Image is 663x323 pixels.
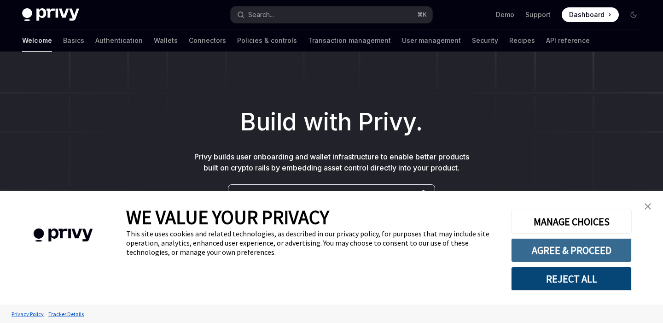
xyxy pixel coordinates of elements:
a: API reference [546,29,590,52]
button: AGREE & PROCEED [511,238,632,262]
button: REJECT ALL [511,267,632,291]
span: Privy builds user onboarding and wallet infrastructure to enable better products built on crypto ... [194,152,469,172]
span: ⌘ K [417,11,427,18]
a: Demo [496,10,514,19]
a: Wallets [154,29,178,52]
div: Search... [248,9,274,20]
button: Search...⌘K [231,6,432,23]
img: company logo [14,215,112,255]
span: WE VALUE YOUR PRIVACY [126,205,329,229]
a: Welcome [22,29,52,52]
a: Authentication [95,29,143,52]
a: Transaction management [308,29,391,52]
button: Toggle dark mode [626,7,641,22]
h1: Build with Privy. [15,104,648,140]
a: User management [402,29,461,52]
a: Privacy Policy [9,306,46,322]
a: Support [525,10,551,19]
a: close banner [639,197,657,216]
span: Dashboard [569,10,605,19]
a: Connectors [189,29,226,52]
a: Dashboard [562,7,619,22]
img: dark logo [22,8,79,21]
span: Help me learn how to… [236,189,306,199]
div: This site uses cookies and related technologies, as described in our privacy policy, for purposes... [126,229,497,257]
img: close banner [645,203,651,210]
a: Tracker Details [46,306,86,322]
button: MANAGE CHOICES [511,210,632,234]
a: Policies & controls [237,29,297,52]
a: Basics [63,29,84,52]
a: Recipes [509,29,535,52]
a: Security [472,29,498,52]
